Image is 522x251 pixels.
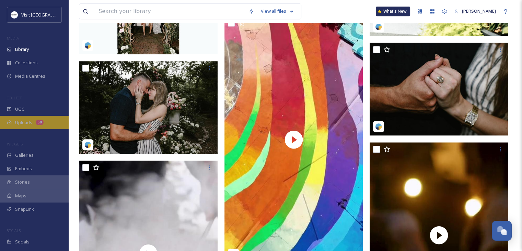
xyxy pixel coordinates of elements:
[375,123,382,130] img: snapsea-logo.png
[7,35,19,41] span: MEDIA
[15,152,34,159] span: Galleries
[7,228,21,233] span: SOCIALS
[84,42,91,49] img: snapsea-logo.png
[15,179,30,185] span: Stories
[21,11,74,18] span: Visit [GEOGRAPHIC_DATA]
[15,59,38,66] span: Collections
[11,11,18,18] img: Circle%20Logo.png
[15,193,26,199] span: Maps
[257,4,298,18] a: View all files
[370,43,508,135] img: taylorswift-18380889400130271.jpg
[462,8,496,14] span: [PERSON_NAME]
[492,221,512,241] button: Open Chat
[7,141,23,146] span: WIDGETS
[15,73,45,79] span: Media Centres
[451,4,499,18] a: [PERSON_NAME]
[375,23,382,30] img: snapsea-logo.png
[95,4,245,19] input: Search your library
[36,120,44,125] div: 58
[15,206,34,212] span: SnapLink
[7,95,22,100] span: COLLECT
[15,239,30,245] span: Socials
[79,61,218,154] img: taylorswift-18075624755047706.jpg
[376,7,410,16] a: What's New
[15,119,32,126] span: Uploads
[15,106,24,112] span: UGC
[15,46,29,53] span: Library
[15,165,32,172] span: Embeds
[84,141,91,148] img: snapsea-logo.png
